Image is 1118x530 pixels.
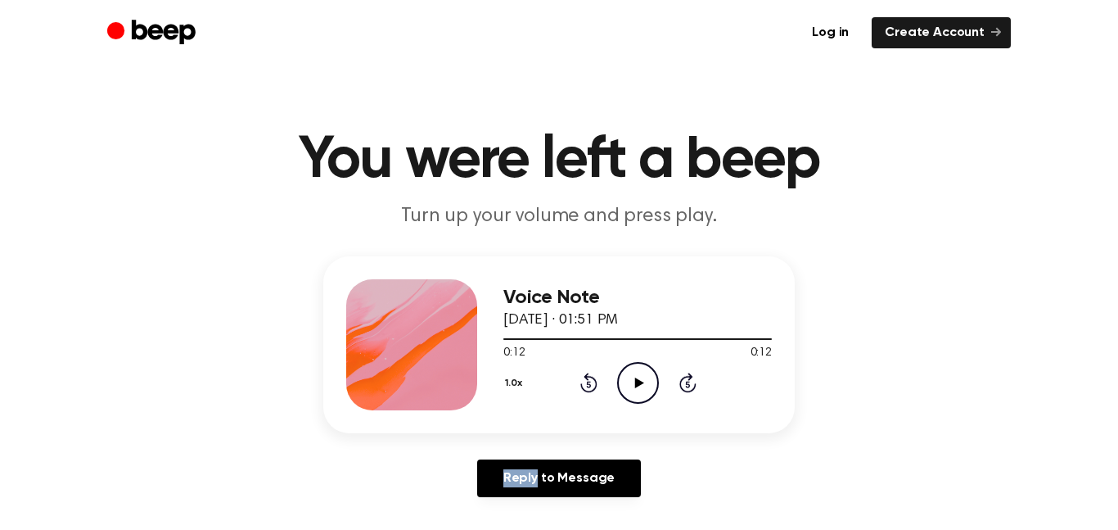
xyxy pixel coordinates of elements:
[477,460,641,497] a: Reply to Message
[503,369,529,397] button: 1.0x
[245,203,873,230] p: Turn up your volume and press play.
[872,17,1011,48] a: Create Account
[503,313,618,328] span: [DATE] · 01:51 PM
[140,131,978,190] h1: You were left a beep
[503,287,772,309] h3: Voice Note
[799,17,862,48] a: Log in
[751,345,772,362] span: 0:12
[503,345,525,362] span: 0:12
[107,17,200,49] a: Beep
